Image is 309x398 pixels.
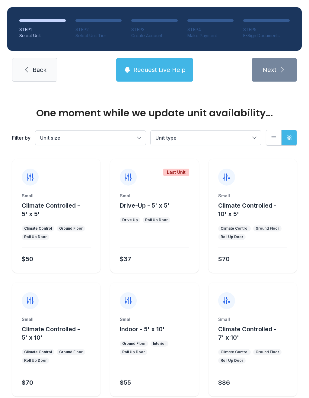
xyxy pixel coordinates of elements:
[33,66,46,74] span: Back
[221,350,248,354] div: Climate Control
[12,108,297,118] div: One moment while we update unit availability...
[22,202,80,218] span: Climate Controlled - 5' x 5'
[120,316,189,322] div: Small
[24,358,47,363] div: Roll Up Door
[263,66,276,74] span: Next
[221,358,243,363] div: Roll Up Door
[218,316,287,322] div: Small
[19,27,66,33] div: STEP 1
[187,33,234,39] div: Make Payment
[24,350,52,354] div: Climate Control
[155,135,177,141] span: Unit type
[151,131,261,145] button: Unit type
[243,33,290,39] div: E-Sign Documents
[35,131,146,145] button: Unit size
[131,33,178,39] div: Create Account
[22,325,98,342] button: Climate Controlled - 5' x 10'
[75,27,122,33] div: STEP 2
[122,218,138,222] div: Drive Up
[40,135,60,141] span: Unit size
[256,350,279,354] div: Ground Floor
[22,255,33,263] div: $50
[22,378,33,387] div: $70
[218,378,230,387] div: $86
[218,202,276,218] span: Climate Controlled - 10' x 5'
[218,201,295,218] button: Climate Controlled - 10' x 5'
[59,226,83,231] div: Ground Floor
[145,218,168,222] div: Roll Up Door
[24,235,47,239] div: Roll Up Door
[120,325,165,333] span: Indoor - 5' x 10'
[256,226,279,231] div: Ground Floor
[120,325,165,333] button: Indoor - 5' x 10'
[19,33,66,39] div: Select Unit
[59,350,83,354] div: Ground Floor
[22,193,91,199] div: Small
[243,27,290,33] div: STEP 5
[218,193,287,199] div: Small
[122,341,146,346] div: Ground Floor
[120,255,131,263] div: $37
[218,255,230,263] div: $70
[120,193,189,199] div: Small
[22,201,98,218] button: Climate Controlled - 5' x 5'
[22,325,80,341] span: Climate Controlled - 5' x 10'
[75,33,122,39] div: Select Unit Tier
[187,27,234,33] div: STEP 4
[24,226,52,231] div: Climate Control
[131,27,178,33] div: STEP 3
[133,66,186,74] span: Request Live Help
[12,134,30,141] div: Filter by
[22,316,91,322] div: Small
[122,350,145,354] div: Roll Up Door
[163,169,189,176] div: Last Unit
[120,202,170,209] span: Drive-Up - 5' x 5'
[153,341,166,346] div: Interior
[221,235,243,239] div: Roll Up Door
[120,201,170,210] button: Drive-Up - 5' x 5'
[218,325,276,341] span: Climate Controlled - 7' x 10'
[120,378,131,387] div: $55
[221,226,248,231] div: Climate Control
[218,325,295,342] button: Climate Controlled - 7' x 10'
